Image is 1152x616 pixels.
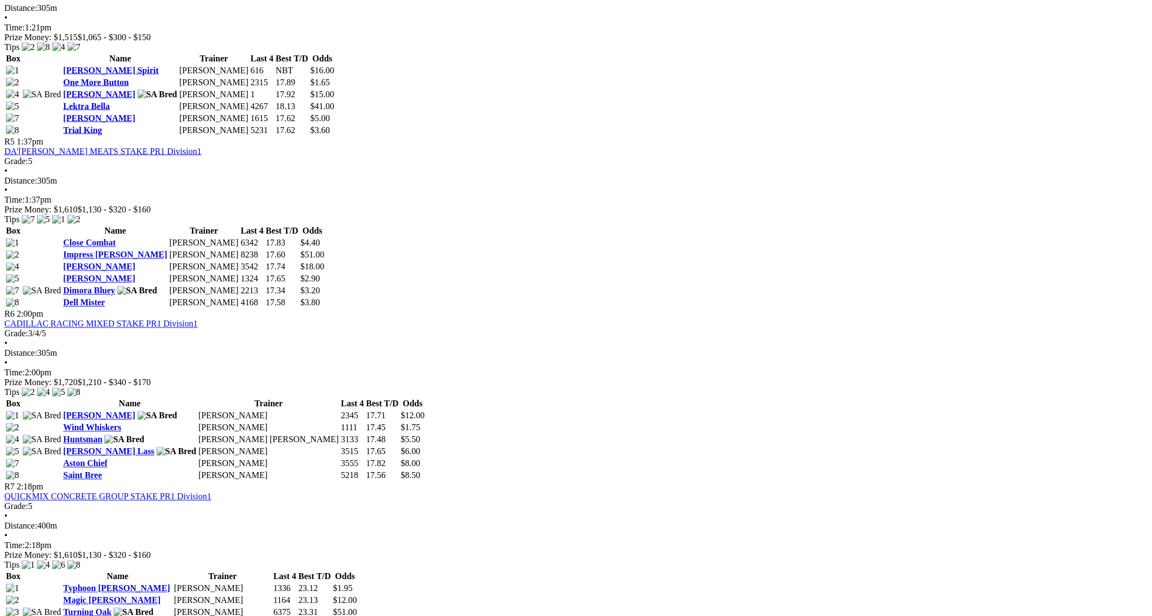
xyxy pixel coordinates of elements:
[63,274,135,284] a: [PERSON_NAME]
[63,596,160,605] a: Magic [PERSON_NAME]
[157,447,196,457] img: SA Bred
[52,561,65,570] img: 6
[273,595,297,606] td: 1164
[6,423,19,433] img: 2
[179,125,249,136] td: [PERSON_NAME]
[23,435,61,445] img: SA Bred
[401,423,420,432] span: $1.75
[265,238,299,249] td: 17.83
[169,274,239,285] td: [PERSON_NAME]
[340,399,364,410] th: Last 4
[4,541,1148,551] div: 2:18pm
[4,205,1148,215] div: Prize Money: $1,610
[6,584,19,594] img: 1
[4,561,20,570] span: Tips
[4,531,8,540] span: •
[365,435,399,445] td: 17.48
[265,298,299,309] td: 17.58
[4,147,202,156] a: DA'[PERSON_NAME] MEATS STAKE PR1 Division1
[6,447,19,457] img: 5
[6,90,19,99] img: 4
[52,388,65,398] img: 5
[4,166,8,175] span: •
[138,411,177,421] img: SA Bred
[340,411,364,422] td: 2345
[333,571,358,582] th: Odds
[198,458,339,469] td: [PERSON_NAME]
[4,156,28,166] span: Grade:
[104,435,144,445] img: SA Bred
[22,215,35,225] img: 7
[4,349,37,358] span: Distance:
[63,78,129,87] a: One More Button
[250,113,274,124] td: 1615
[198,470,339,481] td: [PERSON_NAME]
[78,205,151,215] span: $1,130 - $320 - $160
[63,423,121,432] a: Wind Whiskers
[169,250,239,261] td: [PERSON_NAME]
[240,226,264,237] th: Last 4
[22,388,35,398] img: 2
[4,176,37,185] span: Distance:
[4,186,8,195] span: •
[301,298,320,307] span: $3.80
[250,101,274,112] td: 4267
[4,23,1148,33] div: 1:21pm
[179,89,249,100] td: [PERSON_NAME]
[63,262,135,272] a: [PERSON_NAME]
[340,458,364,469] td: 3555
[37,561,50,570] img: 4
[6,250,19,260] img: 2
[240,286,264,297] td: 2213
[52,215,65,225] img: 1
[401,471,420,480] span: $8.50
[4,339,8,348] span: •
[179,53,249,64] th: Trainer
[4,482,15,492] span: R7
[6,596,19,606] img: 2
[6,286,19,296] img: 7
[6,399,21,408] span: Box
[63,90,135,99] a: [PERSON_NAME]
[265,262,299,273] td: 17.74
[275,101,309,112] td: 18.13
[240,262,264,273] td: 3542
[4,310,15,319] span: R6
[4,156,1148,166] div: 5
[63,226,167,237] th: Name
[4,42,20,52] span: Tips
[63,399,197,410] th: Name
[4,196,25,205] span: Time:
[250,125,274,136] td: 5231
[63,250,167,260] a: Impress [PERSON_NAME]
[365,411,399,422] td: 17.71
[6,471,19,481] img: 8
[198,447,339,457] td: [PERSON_NAME]
[198,399,339,410] th: Trainer
[401,447,420,456] span: $6.00
[6,411,19,421] img: 1
[4,13,8,22] span: •
[300,226,325,237] th: Odds
[4,502,28,511] span: Grade:
[4,502,1148,512] div: 5
[365,458,399,469] td: 17.82
[23,411,61,421] img: SA Bred
[78,551,151,560] span: $1,130 - $320 - $160
[6,262,19,272] img: 4
[17,137,43,146] span: 1:37pm
[250,65,274,76] td: 616
[6,238,19,248] img: 1
[310,78,330,87] span: $1.65
[6,114,19,123] img: 7
[240,274,264,285] td: 1324
[78,378,151,387] span: $1,210 - $340 - $170
[37,388,50,398] img: 4
[37,42,50,52] img: 8
[340,423,364,433] td: 1111
[63,125,102,135] a: Trial King
[4,368,1148,378] div: 2:00pm
[4,359,8,368] span: •
[117,286,157,296] img: SA Bred
[67,388,80,398] img: 8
